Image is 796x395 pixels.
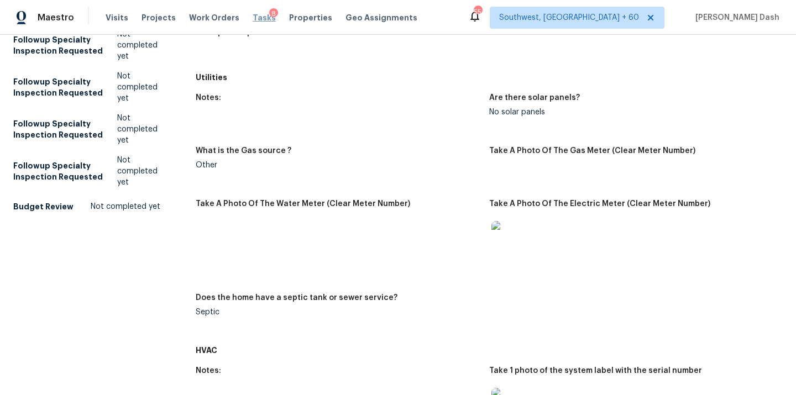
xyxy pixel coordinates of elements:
h5: Does the home have a septic tank or sewer service? [196,294,397,302]
span: [PERSON_NAME] Dash [691,12,779,23]
div: 8 [269,8,278,19]
span: Not completed yet [117,71,160,104]
div: No solar panels [489,108,774,116]
h5: HVAC [196,345,783,356]
span: Not completed yet [91,201,160,212]
span: Not completed yet [117,113,160,146]
div: 554 [474,7,481,18]
span: Southwest, [GEOGRAPHIC_DATA] + 60 [499,12,639,23]
span: Properties [289,12,332,23]
div: Other [196,161,480,169]
h5: Take A Photo Of The Water Meter (Clear Meter Number) [196,200,410,208]
h5: Budget Review [13,201,74,212]
span: Geo Assignments [345,12,417,23]
h5: What is the Gas source ? [196,147,291,155]
span: Tasks [253,14,276,22]
h5: Utilities [196,72,783,83]
span: Not completed yet [117,155,160,188]
h5: Take A Photo Of The Electric Meter (Clear Meter Number) [489,200,710,208]
h5: Notes: [196,367,221,375]
h5: Take 1 photo of the system label with the serial number [489,367,702,375]
span: Projects [142,12,176,23]
h5: Take A Photo Of The Gas Meter (Clear Meter Number) [489,147,695,155]
span: Not completed yet [117,29,160,62]
div: Septic [196,308,480,316]
h5: Are there solar panels? [489,94,580,102]
span: Visits [106,12,128,23]
span: Work Orders [189,12,239,23]
h5: Followup Specialty Inspection Requested [13,76,117,98]
h5: Followup Specialty Inspection Requested [13,34,117,56]
span: Maestro [38,12,74,23]
h5: Notes: [196,94,221,102]
h5: Followup Specialty Inspection Requested [13,118,117,140]
h5: Followup Specialty Inspection Requested [13,160,117,182]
